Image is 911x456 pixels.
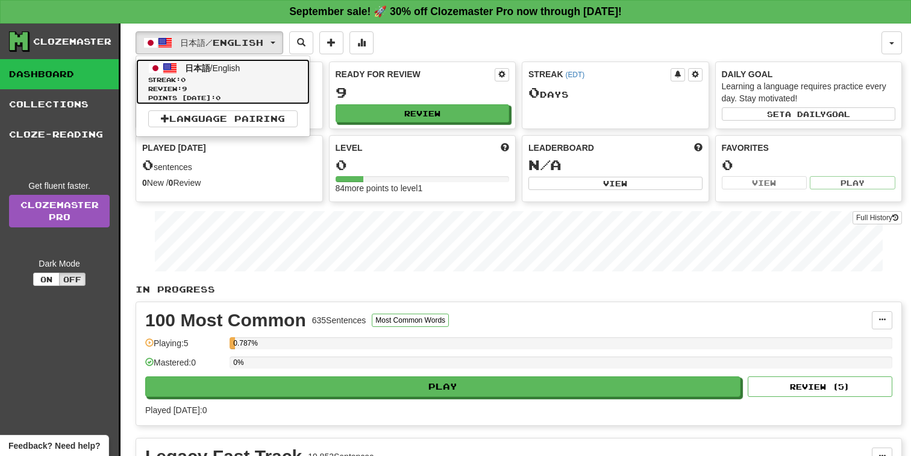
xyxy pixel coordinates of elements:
div: Favorites [722,142,896,154]
div: Learning a language requires practice every day. Stay motivated! [722,80,896,104]
span: Open feedback widget [8,440,100,452]
span: Played [DATE]: 0 [145,405,207,415]
button: 日本語/English [136,31,283,54]
div: Daily Goal [722,68,896,80]
button: Most Common Words [372,314,449,327]
div: Get fluent faster. [9,180,110,192]
div: 635 Sentences [312,314,366,326]
div: Clozemaster [33,36,111,48]
a: Language Pairing [148,110,298,127]
span: 0 [528,84,540,101]
span: Leaderboard [528,142,594,154]
button: Seta dailygoal [722,107,896,121]
div: Playing: 5 [145,337,224,357]
span: 日本語 [185,63,210,73]
div: Mastered: 0 [145,356,224,376]
button: Full History [853,211,902,224]
a: 日本語/EnglishStreak:0 Review:9Points [DATE]:0 [136,59,310,104]
span: / English [185,63,240,73]
div: Dark Mode [9,258,110,270]
button: More stats [349,31,374,54]
span: Streak: [148,75,298,84]
a: ClozemasterPro [9,195,110,227]
span: This week in points, UTC [694,142,703,154]
button: Play [145,376,740,397]
span: Played [DATE] [142,142,206,154]
div: 9 [336,85,510,100]
button: View [722,176,807,189]
button: Review [336,104,510,122]
button: Play [810,176,895,189]
span: 0 [181,76,186,83]
span: Review: 9 [148,84,298,93]
div: 0 [336,157,510,173]
strong: 0 [169,178,174,188]
div: sentences [142,157,316,173]
span: Level [336,142,363,154]
span: a daily [785,110,826,118]
button: On [33,273,60,286]
strong: September sale! 🚀 30% off Clozemaster Pro now through [DATE]! [289,5,622,17]
span: 0 [142,156,154,173]
button: Search sentences [289,31,313,54]
div: 0.787% [233,337,234,349]
button: Off [59,273,86,286]
strong: 0 [142,178,147,188]
a: (EDT) [565,71,584,79]
div: New / Review [142,177,316,189]
span: N/A [528,156,562,173]
p: In Progress [136,283,902,296]
div: Day s [528,85,703,101]
div: Streak [528,68,671,80]
div: 84 more points to level 1 [336,182,510,194]
button: Add sentence to collection [319,31,343,54]
div: Ready for Review [336,68,495,80]
span: Points [DATE]: 0 [148,93,298,103]
div: 0 [722,157,896,173]
button: View [528,177,703,190]
div: 100 Most Common [145,311,306,329]
span: 日本語 / English [180,37,263,48]
button: Review (5) [748,376,892,397]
